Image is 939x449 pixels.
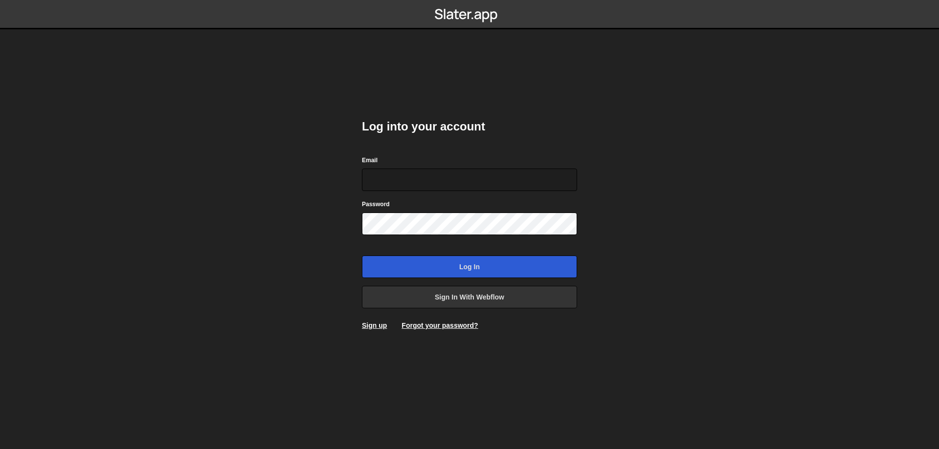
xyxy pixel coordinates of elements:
[362,256,577,278] input: Log in
[362,286,577,308] a: Sign in with Webflow
[362,119,577,134] h2: Log into your account
[362,321,387,329] a: Sign up
[362,155,378,165] label: Email
[362,199,390,209] label: Password
[402,321,478,329] a: Forgot your password?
